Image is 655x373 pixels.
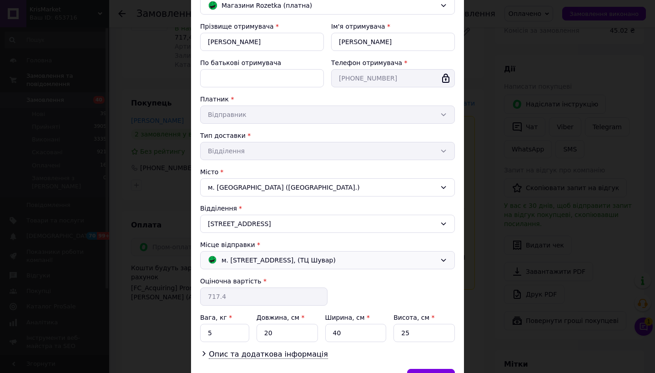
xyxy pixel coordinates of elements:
[331,23,385,30] label: Ім'я отримувача
[257,314,305,321] label: Довжина, см
[331,59,402,66] label: Телефон отримувача
[393,314,434,321] label: Висота, см
[209,350,328,359] span: Опис та додаткова інформація
[200,131,455,140] div: Тип доставки
[200,59,281,66] label: По батькові отримувача
[200,204,455,213] div: Відділення
[222,0,436,10] span: Магазини Rozetka (платна)
[222,255,336,265] span: м. [STREET_ADDRESS], (ТЦ Шувар)
[200,95,455,104] div: Платник
[200,240,455,249] div: Місце відправки
[325,314,370,321] label: Ширина, см
[331,69,455,87] input: +380
[200,277,261,285] label: Оціночна вартість
[200,23,274,30] label: Прізвище отримувача
[200,314,232,321] label: Вага, кг
[200,167,455,176] div: Місто
[200,178,455,197] div: м. [GEOGRAPHIC_DATA] ([GEOGRAPHIC_DATA].)
[200,215,455,233] div: [STREET_ADDRESS]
